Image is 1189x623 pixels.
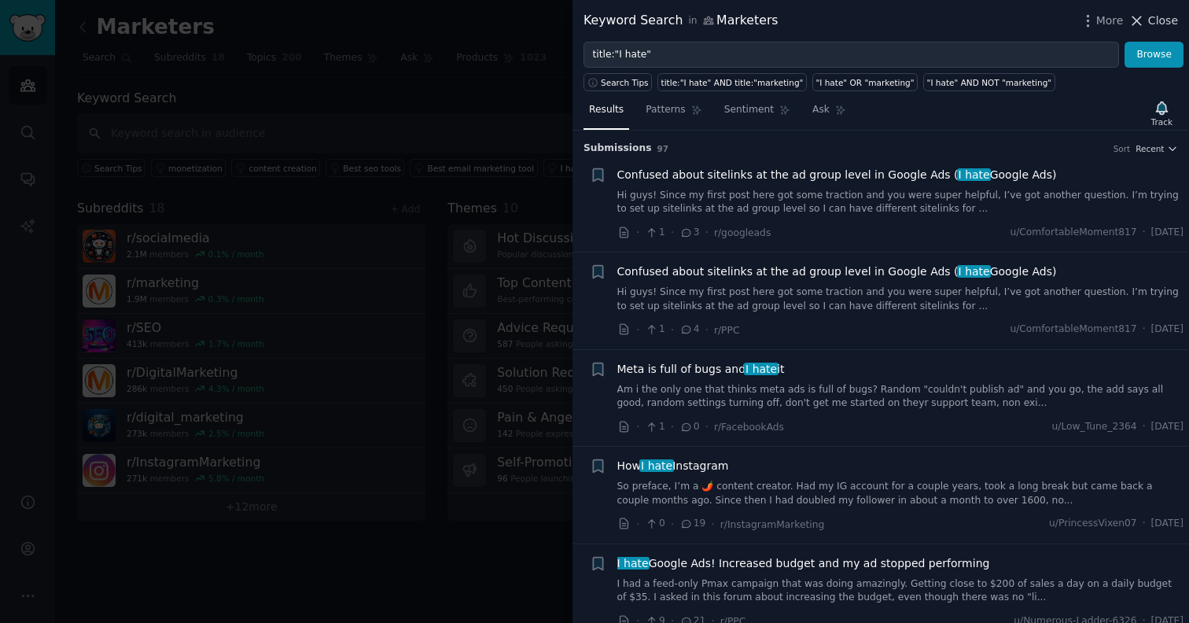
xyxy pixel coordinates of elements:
a: title:"I hate" AND title:"marketing" [657,73,807,91]
a: Patterns [640,98,707,130]
span: u/PrincessVixen07 [1049,517,1137,531]
span: How Instagram [617,458,729,474]
a: Sentiment [719,98,796,130]
span: · [671,516,674,533]
a: Confused about sitelinks at the ad group level in Google Ads (I hateGoogle Ads) [617,167,1057,183]
span: r/PPC [714,325,740,336]
span: Meta is full of bugs and it [617,361,785,378]
span: [DATE] [1151,420,1183,434]
span: 97 [657,144,669,153]
span: I hate [957,168,992,181]
span: · [1143,420,1146,434]
span: 3 [679,226,699,240]
span: · [705,418,709,435]
a: Confused about sitelinks at the ad group level in Google Ads (I hateGoogle Ads) [617,264,1057,280]
span: 1 [645,323,664,337]
span: Sentiment [724,103,774,117]
button: Browse [1125,42,1183,68]
span: Recent [1136,143,1164,154]
span: [DATE] [1151,226,1183,240]
span: [DATE] [1151,517,1183,531]
a: Results [583,98,629,130]
a: I had a feed-only Pmax campaign that was doing amazingly. Getting close to $200 of sales a day on... [617,577,1184,605]
span: · [636,322,639,338]
a: So preface, I’m a 🌶️ content creator. Had my IG account for a couple years, took a long break but... [617,480,1184,507]
span: u/ComfortableMoment817 [1010,226,1136,240]
div: title:"I hate" AND title:"marketing" [661,77,804,88]
span: Submission s [583,142,652,156]
a: Hi guys! Since my first post here got some traction and you were super helpful, I’ve got another ... [617,189,1184,216]
div: Sort [1114,143,1131,154]
span: · [705,224,709,241]
a: I hateGoogle Ads! Increased budget and my ad stopped performing [617,555,990,572]
span: · [1143,517,1146,531]
a: "I hate" OR "marketing" [812,73,918,91]
div: "I hate" OR "marketing" [815,77,914,88]
span: Close [1148,13,1178,29]
a: Meta is full of bugs andI hateit [617,361,785,378]
button: Recent [1136,143,1178,154]
a: Am i the only one that thinks meta ads is full of bugs? Random "couldn't publish ad" and you go, ... [617,383,1184,411]
div: Keyword Search Marketers [583,11,779,31]
span: r/googleads [714,227,771,238]
span: 19 [679,517,705,531]
span: I hate [957,265,992,278]
span: I hate [744,363,779,375]
a: Ask [807,98,852,130]
span: 0 [679,420,699,434]
a: "I hate" AND NOT "marketing" [923,73,1055,91]
div: "I hate" AND NOT "marketing" [927,77,1052,88]
span: · [671,418,674,435]
span: Confused about sitelinks at the ad group level in Google Ads ( Google Ads) [617,264,1057,280]
span: in [688,14,697,28]
span: Google Ads! Increased budget and my ad stopped performing [617,555,990,572]
span: · [1143,323,1146,337]
span: u/Low_Tune_2364 [1052,420,1137,434]
span: I hate [616,557,650,570]
span: Ask [812,103,830,117]
a: Hi guys! Since my first post here got some traction and you were super helpful, I’ve got another ... [617,286,1184,313]
span: Confused about sitelinks at the ad group level in Google Ads ( Google Ads) [617,167,1057,183]
span: More [1096,13,1124,29]
span: r/FacebookAds [714,422,784,433]
span: · [636,418,639,435]
span: · [636,224,639,241]
button: Close [1128,13,1178,29]
a: HowI hateInstagram [617,458,729,474]
span: Patterns [646,103,685,117]
span: I hate [639,459,674,472]
span: 0 [645,517,664,531]
span: · [671,224,674,241]
div: Track [1151,116,1172,127]
span: · [1143,226,1146,240]
span: 1 [645,420,664,434]
span: Results [589,103,624,117]
span: · [705,322,709,338]
span: u/ComfortableMoment817 [1010,323,1136,337]
span: 1 [645,226,664,240]
span: [DATE] [1151,323,1183,337]
span: · [636,516,639,533]
input: Try a keyword related to your business [583,42,1119,68]
button: Search Tips [583,73,652,91]
span: · [671,322,674,338]
button: More [1080,13,1124,29]
span: 4 [679,323,699,337]
span: r/InstagramMarketing [720,519,825,530]
span: Search Tips [601,77,649,88]
button: Track [1146,97,1178,130]
span: · [711,516,714,533]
